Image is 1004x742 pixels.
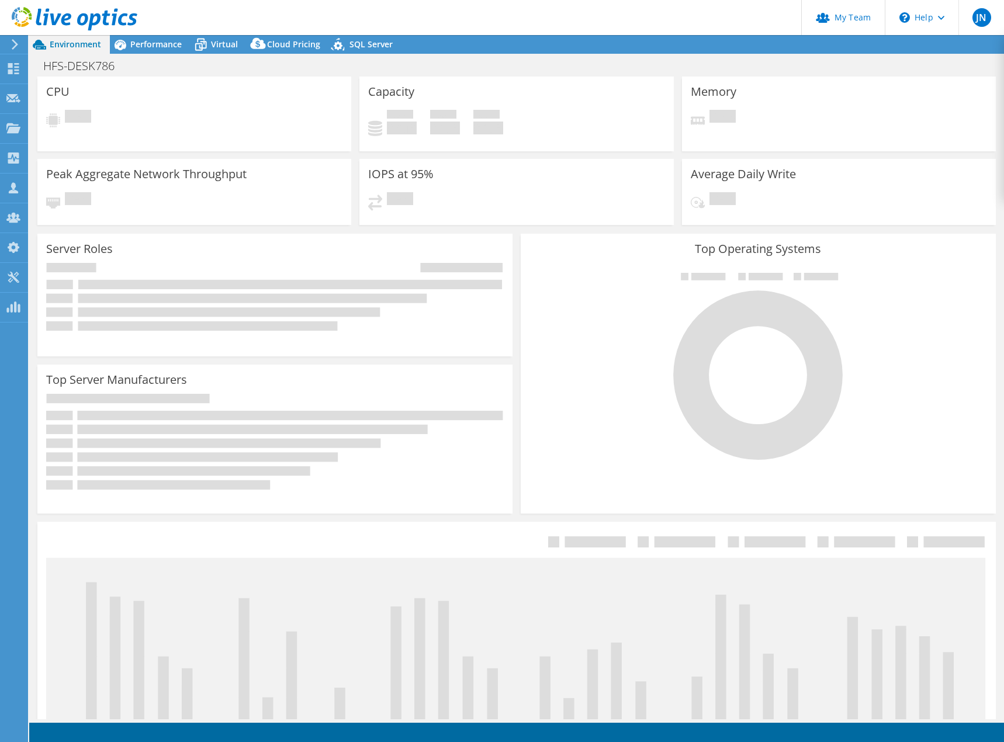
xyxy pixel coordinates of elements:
span: Pending [65,110,91,126]
span: Environment [50,39,101,50]
h3: Memory [691,85,736,98]
span: JN [972,8,991,27]
h3: Server Roles [46,242,113,255]
h3: Average Daily Write [691,168,796,181]
h3: IOPS at 95% [368,168,434,181]
span: Used [387,110,413,122]
h3: Top Server Manufacturers [46,373,187,386]
h1: HFS-DESK786 [38,60,133,72]
h4: 0 GiB [430,122,460,134]
h4: 0 GiB [387,122,417,134]
h3: CPU [46,85,70,98]
span: Pending [709,192,736,208]
span: Cloud Pricing [267,39,320,50]
svg: \n [899,12,910,23]
h3: Top Operating Systems [529,242,987,255]
span: Pending [709,110,736,126]
span: SQL Server [349,39,393,50]
h4: 0 GiB [473,122,503,134]
h3: Capacity [368,85,414,98]
span: Free [430,110,456,122]
h3: Peak Aggregate Network Throughput [46,168,247,181]
span: Performance [130,39,182,50]
span: Pending [65,192,91,208]
span: Pending [387,192,413,208]
span: Total [473,110,500,122]
span: Virtual [211,39,238,50]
